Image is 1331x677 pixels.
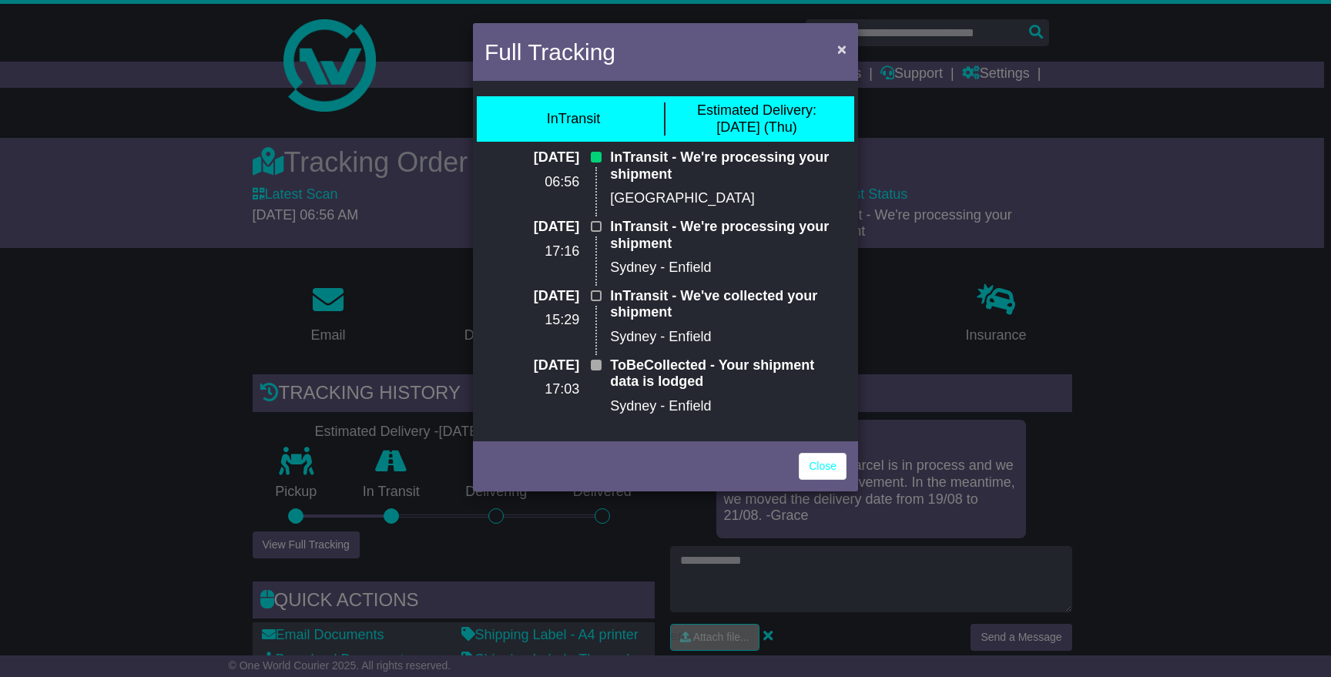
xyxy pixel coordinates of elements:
[610,149,847,183] p: InTransit - We're processing your shipment
[484,243,579,260] p: 17:16
[484,312,579,329] p: 15:29
[484,35,615,69] h4: Full Tracking
[697,102,816,118] span: Estimated Delivery:
[610,329,847,346] p: Sydney - Enfield
[484,357,579,374] p: [DATE]
[610,190,847,207] p: [GEOGRAPHIC_DATA]
[484,288,579,305] p: [DATE]
[830,33,854,65] button: Close
[484,381,579,398] p: 17:03
[610,288,847,321] p: InTransit - We've collected your shipment
[837,40,847,58] span: ×
[547,111,600,128] div: InTransit
[610,357,847,390] p: ToBeCollected - Your shipment data is lodged
[484,219,579,236] p: [DATE]
[697,102,816,136] div: [DATE] (Thu)
[484,149,579,166] p: [DATE]
[610,219,847,252] p: InTransit - We're processing your shipment
[610,260,847,276] p: Sydney - Enfield
[610,398,847,415] p: Sydney - Enfield
[799,453,847,480] a: Close
[484,174,579,191] p: 06:56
